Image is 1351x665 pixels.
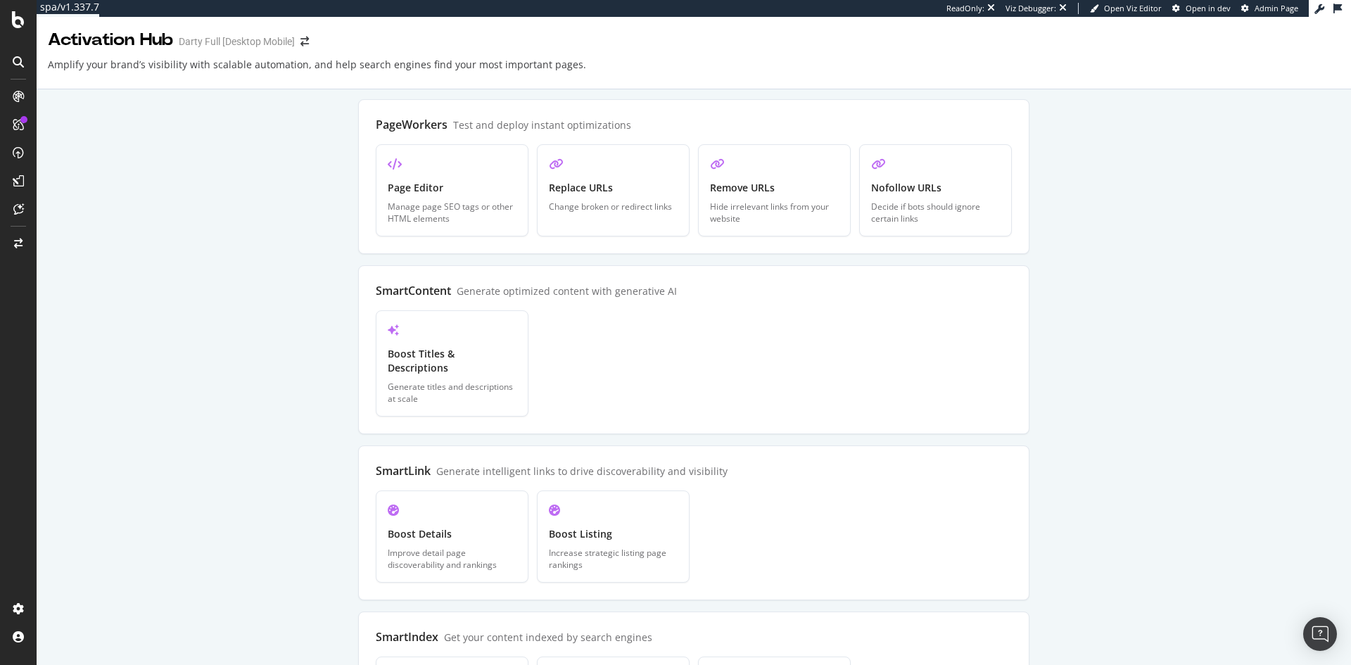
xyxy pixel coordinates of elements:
[376,463,431,479] div: SmartLink
[388,547,516,571] div: Improve detail page discoverability and rankings
[436,464,728,478] div: Generate intelligent links to drive discoverability and visibility
[1303,617,1337,651] div: Open Intercom Messenger
[388,381,516,405] div: Generate titles and descriptions at scale
[376,629,438,645] div: SmartIndex
[376,117,448,132] div: PageWorkers
[300,37,309,46] div: arrow-right-arrow-left
[179,34,295,49] div: Darty Full [Desktop Mobile]
[549,201,678,213] div: Change broken or redirect links
[549,181,678,195] div: Replace URLs
[1186,3,1231,13] span: Open in dev
[1090,3,1162,14] a: Open Viz Editor
[710,201,839,224] div: Hide irrelevant links from your website
[1172,3,1231,14] a: Open in dev
[698,144,851,236] a: Remove URLsHide irrelevant links from your website
[946,3,984,14] div: ReadOnly:
[1006,3,1056,14] div: Viz Debugger:
[376,310,528,417] a: Boost Titles & DescriptionsGenerate titles and descriptions at scale
[48,28,173,52] div: Activation Hub
[1241,3,1298,14] a: Admin Page
[457,284,677,298] div: Generate optimized content with generative AI
[859,144,1012,236] a: Nofollow URLsDecide if bots should ignore certain links
[549,527,678,541] div: Boost Listing
[1255,3,1298,13] span: Admin Page
[710,181,839,195] div: Remove URLs
[48,58,586,83] div: Amplify your brand’s visibility with scalable automation, and help search engines find your most ...
[871,201,1000,224] div: Decide if bots should ignore certain links
[549,547,678,571] div: Increase strategic listing page rankings
[537,144,690,236] a: Replace URLsChange broken or redirect links
[871,181,1000,195] div: Nofollow URLs
[388,201,516,224] div: Manage page SEO tags or other HTML elements
[388,181,516,195] div: Page Editor
[537,490,690,583] a: Boost ListingIncrease strategic listing page rankings
[376,283,451,298] div: SmartContent
[376,144,528,236] a: Page EditorManage page SEO tags or other HTML elements
[444,631,652,644] div: Get your content indexed by search engines
[1104,3,1162,13] span: Open Viz Editor
[376,490,528,583] a: Boost DetailsImprove detail page discoverability and rankings
[388,347,516,375] div: Boost Titles & Descriptions
[388,527,516,541] div: Boost Details
[453,118,631,132] div: Test and deploy instant optimizations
